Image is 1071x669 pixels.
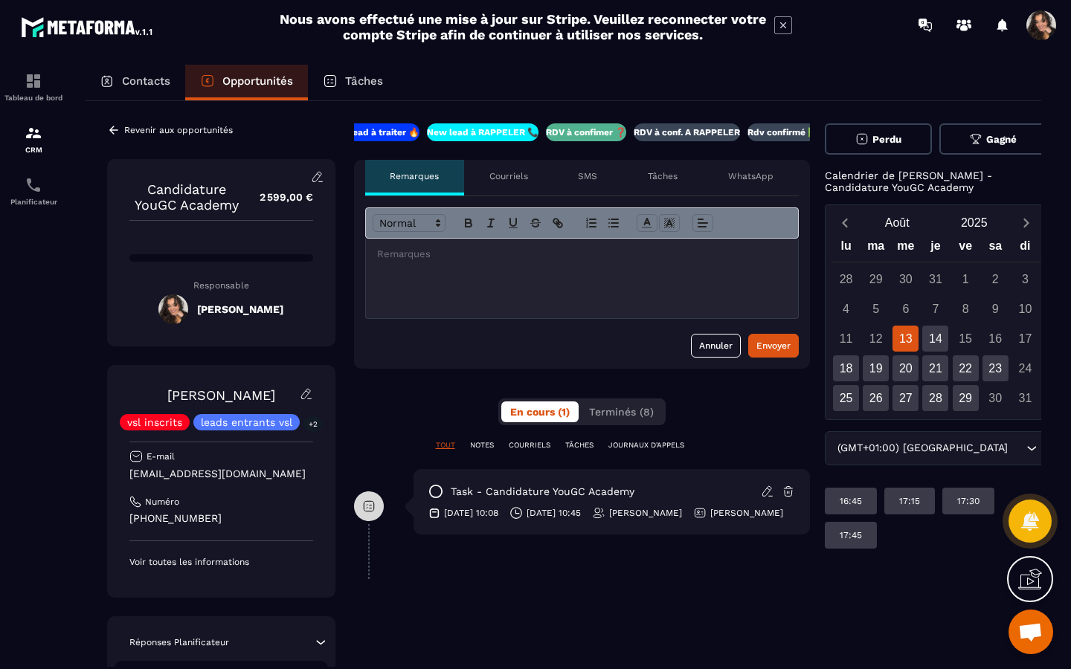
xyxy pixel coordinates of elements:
[982,266,1009,292] div: 2
[1010,236,1040,262] div: di
[832,266,1041,411] div: Calendar days
[21,13,155,40] img: logo
[892,296,919,322] div: 6
[859,210,936,236] button: Open months overlay
[982,296,1009,322] div: 9
[922,266,948,292] div: 31
[589,406,654,418] span: Terminés (8)
[953,296,979,322] div: 8
[863,266,889,292] div: 29
[833,296,859,322] div: 4
[345,74,383,88] p: Tâches
[308,65,398,100] a: Tâches
[982,385,1009,411] div: 30
[444,507,498,519] p: [DATE] 10:08
[1012,296,1038,322] div: 10
[129,556,313,568] p: Voir toutes les informations
[921,236,951,262] div: je
[691,334,741,358] button: Annuler
[147,450,175,462] p: E-mail
[436,440,455,450] p: TOUT
[863,326,889,352] div: 12
[953,385,979,411] div: 29
[580,401,663,422] button: Terminés (8)
[833,385,859,411] div: 25
[832,213,859,233] button: Previous month
[1009,610,1053,654] a: Ouvrir le chat
[609,507,682,519] p: [PERSON_NAME]
[197,303,283,315] h5: [PERSON_NAME]
[825,123,933,155] button: Perdu
[834,440,1011,456] span: (GMT+01:00) [GEOGRAPHIC_DATA]
[546,126,626,138] p: RDV à confimer ❓
[489,170,528,182] p: Courriels
[129,467,313,481] p: [EMAIL_ADDRESS][DOMAIN_NAME]
[245,183,313,212] p: 2 599,00 €
[1012,326,1038,352] div: 17
[578,170,597,182] p: SMS
[85,65,185,100] a: Contacts
[4,94,63,102] p: Tableau de bord
[892,266,919,292] div: 30
[427,126,538,138] p: New lead à RAPPELER 📞
[129,636,229,648] p: Réponses Planificateur
[4,165,63,217] a: schedulerschedulerPlanificateur
[953,326,979,352] div: 15
[840,529,862,541] p: 17:45
[861,236,891,262] div: ma
[710,507,783,519] p: [PERSON_NAME]
[145,496,179,508] p: Numéro
[129,280,313,291] p: Responsable
[1012,266,1038,292] div: 3
[4,198,63,206] p: Planificateur
[1012,385,1038,411] div: 31
[124,125,233,135] p: Revenir aux opportunités
[527,507,581,519] p: [DATE] 10:45
[201,417,292,427] p: leads entrants vsl
[957,495,980,507] p: 17:30
[279,11,767,42] h2: Nous avons effectué une mise à jour sur Stripe. Veuillez reconnecter votre compte Stripe afin de ...
[922,296,948,322] div: 7
[922,355,948,381] div: 21
[982,326,1009,352] div: 16
[222,74,293,88] p: Opportunités
[892,326,919,352] div: 13
[1013,213,1041,233] button: Next month
[390,170,439,182] p: Remarques
[327,126,419,138] p: New lead à traiter 🔥
[986,134,1017,145] span: Gagné
[825,431,1047,465] div: Search for option
[825,169,1047,193] p: Calendrier de [PERSON_NAME] - Candidature YouGC Academy
[25,124,42,142] img: formation
[501,401,579,422] button: En cours (1)
[608,440,684,450] p: JOURNAUX D'APPELS
[833,326,859,352] div: 11
[4,61,63,113] a: formationformationTableau de bord
[4,113,63,165] a: formationformationCRM
[891,236,921,262] div: me
[127,417,182,427] p: vsl inscrits
[4,146,63,154] p: CRM
[982,355,1009,381] div: 23
[1011,440,1023,456] input: Search for option
[863,296,889,322] div: 5
[922,385,948,411] div: 28
[872,134,901,145] span: Perdu
[939,123,1047,155] button: Gagné
[25,176,42,194] img: scheduler
[122,74,170,88] p: Contacts
[648,170,678,182] p: Tâches
[129,511,313,526] p: [PHONE_NUMBER]
[833,266,859,292] div: 28
[185,65,308,100] a: Opportunités
[951,236,980,262] div: ve
[936,210,1013,236] button: Open years overlay
[747,126,819,138] p: Rdv confirmé ✅
[565,440,594,450] p: TÂCHES
[840,495,862,507] p: 16:45
[167,387,275,403] a: [PERSON_NAME]
[509,440,550,450] p: COURRIELS
[1012,355,1038,381] div: 24
[303,416,323,432] p: +2
[25,72,42,90] img: formation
